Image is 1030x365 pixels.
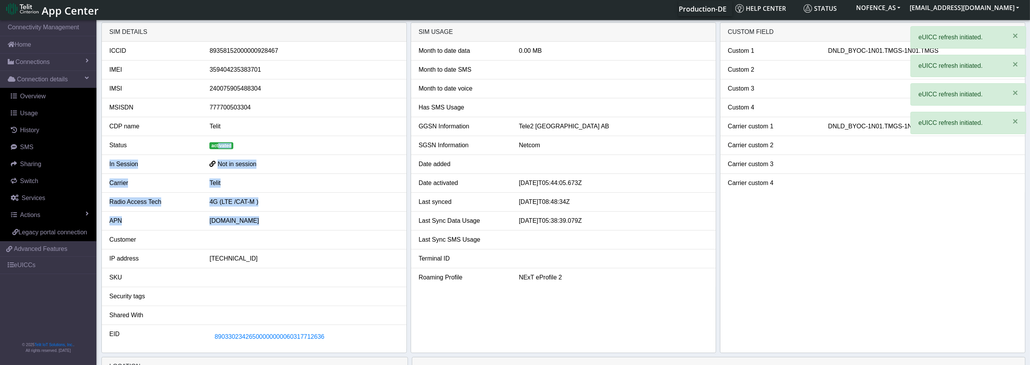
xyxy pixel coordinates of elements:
div: Carrier custom 1 [722,122,823,131]
div: 777700503304 [204,103,404,112]
a: SMS [3,139,96,156]
div: 240075905488304 [204,84,404,93]
div: [TECHNICAL_ID] [204,254,404,263]
div: DNLD_BYOC-1N01.TMGS-1N01.TMGS [822,122,1023,131]
p: eUICC refresh initiated. [919,33,1001,42]
div: CDP name [104,122,204,131]
div: Last Sync Data Usage [413,216,513,225]
div: Telit [204,122,404,131]
div: NExT eProfile 2 [513,273,713,282]
div: 0.00 MB [513,46,713,56]
a: Usage [3,105,96,122]
a: History [3,122,96,139]
span: Actions [20,212,40,218]
div: Status [104,141,204,150]
div: IMSI [104,84,204,93]
div: Custom field [720,23,1025,42]
p: eUICC refresh initiated. [919,61,1001,71]
span: Connection details [17,75,68,84]
div: Telit [204,178,404,188]
a: Actions [3,207,96,224]
div: Tele2 [GEOGRAPHIC_DATA] AB [513,122,713,131]
p: eUICC refresh initiated. [919,90,1001,99]
div: APN [104,216,204,225]
div: SIM usage [411,23,716,42]
span: × [1013,116,1018,126]
div: IMEI [104,65,204,74]
div: IP address [104,254,204,263]
div: 359404235383701 [204,65,404,74]
a: Your current platform instance [678,1,726,16]
div: Customer [104,235,204,244]
a: Switch [3,173,96,190]
div: EID [104,330,204,344]
div: Shared With [104,311,204,320]
span: History [20,127,39,133]
div: MSISDN [104,103,204,112]
div: Last Sync SMS Usage [413,235,513,244]
button: NOFENCE_AS [851,1,905,15]
a: Status [801,1,851,16]
span: Services [22,195,45,201]
div: Last synced [413,197,513,207]
span: Connections [15,57,50,67]
span: Help center [735,4,786,13]
span: Overview [20,93,46,99]
span: Production-DE [679,4,727,13]
div: Netcom [513,141,713,150]
div: [DATE]T05:44:05.673Z [513,178,713,188]
span: Usage [20,110,38,116]
span: Status [804,4,837,13]
div: [DATE]T05:38:39.079Z [513,216,713,225]
a: Help center [732,1,801,16]
div: Custom 1 [722,46,823,56]
div: Has SMS Usage [413,103,513,112]
div: 4G (LTE /CAT-M ) [204,197,404,207]
div: Date added [413,160,513,169]
div: Carrier custom 3 [722,160,823,169]
div: Carrier [104,178,204,188]
button: Close [1005,112,1026,131]
div: Carrier custom 4 [722,178,823,188]
button: [EMAIL_ADDRESS][DOMAIN_NAME] [905,1,1024,15]
span: SMS [20,144,34,150]
div: [DATE]T08:48:34Z [513,197,713,207]
div: Date activated [413,178,513,188]
div: ICCID [104,46,204,56]
div: Month to date SMS [413,65,513,74]
span: Sharing [20,161,41,167]
span: × [1013,59,1018,69]
div: Custom 3 [722,84,823,93]
span: activated [209,142,233,149]
div: SKU [104,273,204,282]
div: SIM details [102,23,406,42]
div: Security tags [104,292,204,301]
a: Sharing [3,156,96,173]
a: Overview [3,88,96,105]
div: Roaming Profile [413,273,513,282]
div: Carrier custom 2 [722,141,823,150]
div: Custom 4 [722,103,823,112]
span: Advanced Features [14,244,67,254]
div: GGSN Information [413,122,513,131]
span: App Center [42,3,99,18]
img: status.svg [804,4,812,13]
img: knowledge.svg [735,4,744,13]
div: Custom 2 [722,65,823,74]
div: 89358152000000928467 [204,46,404,56]
div: In Session [104,160,204,169]
span: Not in session [217,161,256,167]
span: × [1013,87,1018,98]
button: Close [1005,84,1026,102]
button: Close [1005,27,1026,45]
div: SGSN Information [413,141,513,150]
button: 89033023426500000000060317712636 [209,330,329,344]
div: Radio Access Tech [104,197,204,207]
div: [DOMAIN_NAME] [204,216,404,225]
a: App Center [6,0,98,17]
button: Close [1005,55,1026,74]
span: Switch [20,178,38,184]
span: Legacy portal connection [19,229,87,235]
div: DNLD_BYOC-1N01.TMGS-1N01.TMGS [822,46,1023,56]
img: logo-telit-cinterion-gw-new.png [6,3,39,15]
